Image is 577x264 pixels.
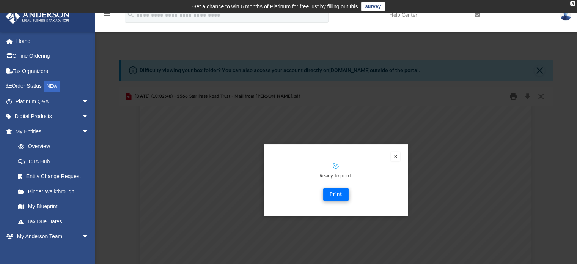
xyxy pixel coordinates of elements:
a: menu [102,14,112,20]
span: arrow_drop_down [82,124,97,139]
a: Order StatusNEW [5,79,101,94]
div: Get a chance to win 6 months of Platinum for free just by filling out this [192,2,358,11]
a: Tax Organizers [5,63,101,79]
a: Online Ordering [5,49,101,64]
a: My Anderson Teamarrow_drop_down [5,229,97,244]
a: survey [361,2,385,11]
a: Home [5,33,101,49]
a: Platinum Q&Aarrow_drop_down [5,94,101,109]
i: search [127,10,135,19]
span: arrow_drop_down [82,229,97,245]
a: My Blueprint [11,199,97,214]
span: arrow_drop_down [82,109,97,125]
i: menu [102,11,112,20]
a: Binder Walkthrough [11,184,101,199]
a: Entity Change Request [11,169,101,184]
button: Print [323,188,349,201]
span: arrow_drop_down [82,94,97,109]
div: NEW [44,81,60,92]
a: Digital Productsarrow_drop_down [5,109,101,124]
a: Overview [11,139,101,154]
img: Anderson Advisors Platinum Portal [3,9,72,24]
img: User Pic [560,9,571,21]
a: CTA Hub [11,154,101,169]
p: Ready to print. [271,172,400,181]
div: close [570,1,575,6]
a: Tax Due Dates [11,214,101,229]
a: My Entitiesarrow_drop_down [5,124,101,139]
